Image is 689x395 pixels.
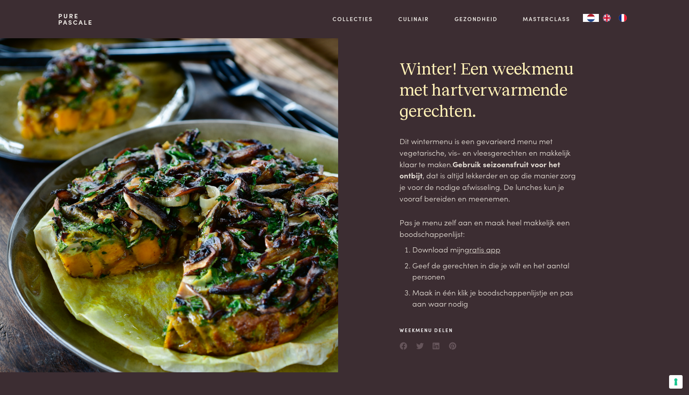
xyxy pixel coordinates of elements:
strong: Gebruik seizoensfruit voor het ontbijt [400,158,560,181]
li: Maak in één klik je boodschappenlijstje en pas aan waar nodig [412,287,582,309]
a: gratis app [465,244,500,254]
a: NL [583,14,599,22]
a: PurePascale [58,13,93,25]
a: Masterclass [523,15,570,23]
a: Gezondheid [455,15,498,23]
a: Culinair [398,15,429,23]
a: EN [599,14,615,22]
span: Weekmenu delen [400,327,457,334]
li: Geef de gerechten in die je wilt en het aantal personen [412,260,582,282]
li: Download mijn [412,244,582,255]
div: Language [583,14,599,22]
ul: Language list [599,14,631,22]
p: Dit wintermenu is een gevarieerd menu met vegetarische, vis- en vleesgerechten en makkelijk klaar... [400,135,582,204]
aside: Language selected: Nederlands [583,14,631,22]
a: Collecties [333,15,373,23]
p: Pas je menu zelf aan en maak heel makkelijk een boodschappenlijst: [400,217,582,239]
button: Uw voorkeuren voor toestemming voor trackingtechnologieën [669,375,683,389]
h2: Winter! Een weekmenu met hartverwarmende gerechten. [400,59,582,123]
a: FR [615,14,631,22]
